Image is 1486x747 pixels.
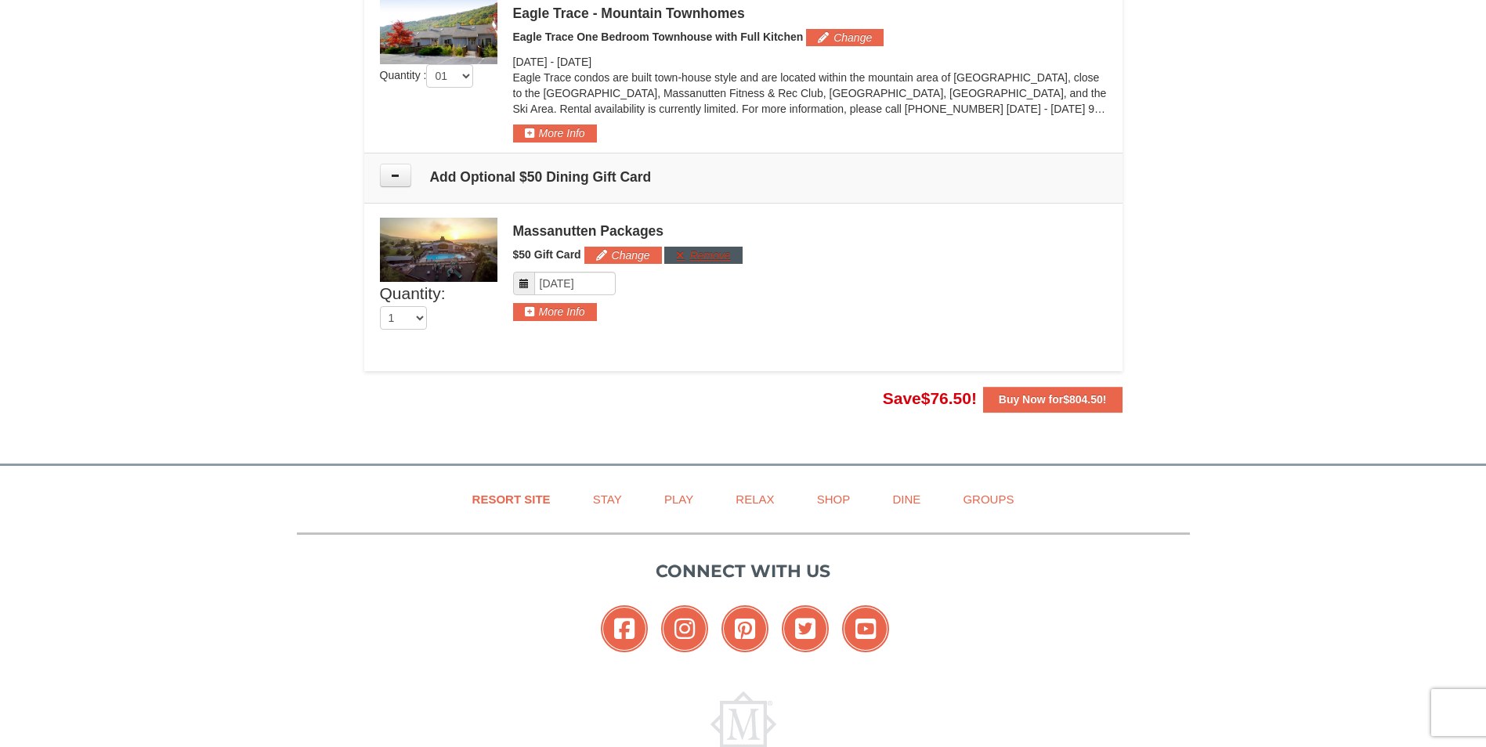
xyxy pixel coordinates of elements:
[380,284,446,302] span: Quantity:
[716,482,794,517] a: Relax
[550,56,554,68] span: -
[797,482,870,517] a: Shop
[513,5,1107,21] div: Eagle Trace - Mountain Townhomes
[873,482,940,517] a: Dine
[664,247,742,264] button: Remove
[943,482,1033,517] a: Groups
[513,223,1107,239] div: Massanutten Packages
[513,125,597,142] button: More Info
[983,387,1123,412] button: Buy Now for$804.50!
[380,69,474,81] span: Quantity :
[557,56,591,68] span: [DATE]
[999,393,1107,406] strong: Buy Now for !
[513,70,1107,117] p: Eagle Trace condos are built town-house style and are located within the mountain area of [GEOGRA...
[297,558,1190,584] p: Connect with us
[513,248,581,261] span: $50 Gift Card
[380,218,497,282] img: 6619879-1.jpg
[883,389,977,407] span: Save !
[513,303,597,320] button: More Info
[584,247,662,264] button: Change
[513,56,548,68] span: [DATE]
[380,169,1107,185] h4: Add Optional $50 Dining Gift Card
[921,389,971,407] span: $76.50
[1063,393,1103,406] span: $804.50
[645,482,713,517] a: Play
[573,482,642,517] a: Stay
[513,31,804,43] span: Eagle Trace One Bedroom Townhouse with Full Kitchen
[806,29,884,46] button: Change
[453,482,570,517] a: Resort Site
